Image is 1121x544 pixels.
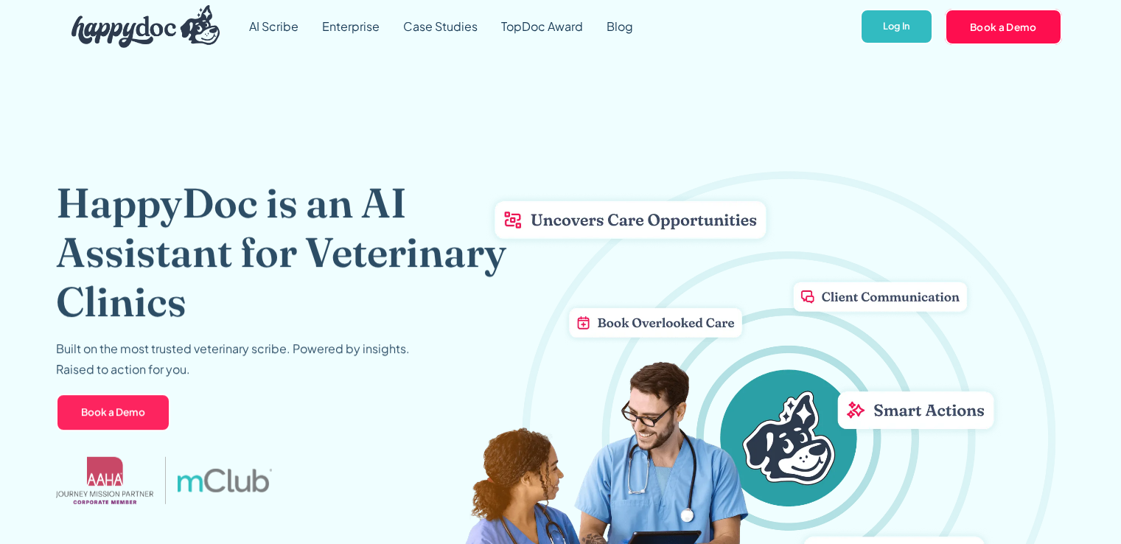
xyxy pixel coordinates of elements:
[56,178,510,327] h1: HappyDoc is an AI Assistant for Veterinary Clinics
[56,338,410,380] p: Built on the most trusted veterinary scribe. Powered by insights. Raised to action for you.
[860,9,933,45] a: Log In
[56,394,170,432] a: Book a Demo
[71,5,220,48] img: HappyDoc Logo: A happy dog with his ear up, listening.
[60,1,220,52] a: home
[56,457,153,504] img: AAHA Advantage logo
[178,469,272,492] img: mclub logo
[945,9,1062,44] a: Book a Demo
